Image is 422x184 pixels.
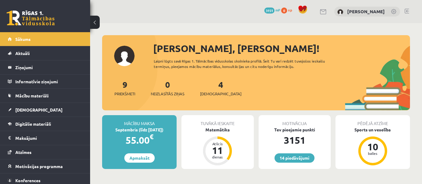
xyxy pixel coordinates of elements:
[259,133,331,147] div: 3151
[7,11,55,26] a: Rīgas 1. Tālmācības vidusskola
[259,127,331,133] div: Tev pieejamie punkti
[208,155,226,159] div: dienas
[102,133,177,147] div: 55.00
[8,32,83,46] a: Sākums
[8,131,83,145] a: Maksājumi
[15,149,32,155] span: Atzīmes
[15,131,83,145] legend: Maksājumi
[281,8,287,14] span: 0
[275,8,280,12] span: mP
[8,46,83,60] a: Aktuāli
[151,91,184,97] span: Neizlasītās ziņas
[208,142,226,146] div: Atlicis
[15,60,83,74] legend: Ziņojumi
[114,79,135,97] a: 9Priekšmeti
[15,93,49,98] span: Mācību materiāli
[337,9,343,15] img: Kārlis Gusts
[275,153,314,163] a: 14 piedāvājumi
[154,58,339,69] div: Laipni lūgts savā Rīgas 1. Tālmācības vidusskolas skolnieka profilā. Šeit Tu vari redzēt tuvojošo...
[264,8,275,14] span: 3151
[124,153,155,163] a: Apmaksāt
[364,152,382,155] div: balles
[15,164,63,169] span: Motivācijas programma
[8,103,83,117] a: [DEMOGRAPHIC_DATA]
[15,178,41,183] span: Konferences
[335,127,410,166] a: Sports un veselība 10 balles
[259,115,331,127] div: Motivācija
[8,145,83,159] a: Atzīmes
[15,107,62,112] span: [DEMOGRAPHIC_DATA]
[8,60,83,74] a: Ziņojumi
[200,91,241,97] span: [DEMOGRAPHIC_DATA]
[288,8,292,12] span: xp
[264,8,280,12] a: 3151 mP
[181,115,254,127] div: Tuvākā ieskaite
[15,75,83,88] legend: Informatīvie ziņojumi
[8,75,83,88] a: Informatīvie ziņojumi
[102,127,177,133] div: Septembris (līdz [DATE])
[200,79,241,97] a: 4[DEMOGRAPHIC_DATA]
[15,121,51,127] span: Digitālie materiāli
[281,8,295,12] a: 0 xp
[15,51,30,56] span: Aktuāli
[151,79,184,97] a: 0Neizlasītās ziņas
[8,117,83,131] a: Digitālie materiāli
[8,159,83,173] a: Motivācijas programma
[15,36,31,42] span: Sākums
[114,91,135,97] span: Priekšmeti
[335,115,410,127] div: Pēdējā atzīme
[181,127,254,133] div: Matemātika
[364,142,382,152] div: 10
[335,127,410,133] div: Sports un veselība
[181,127,254,166] a: Matemātika Atlicis 11 dienas
[347,8,385,14] a: [PERSON_NAME]
[150,132,153,141] span: €
[153,41,410,56] div: [PERSON_NAME], [PERSON_NAME]!
[8,89,83,103] a: Mācību materiāli
[102,115,177,127] div: Mācību maksa
[208,146,226,155] div: 11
